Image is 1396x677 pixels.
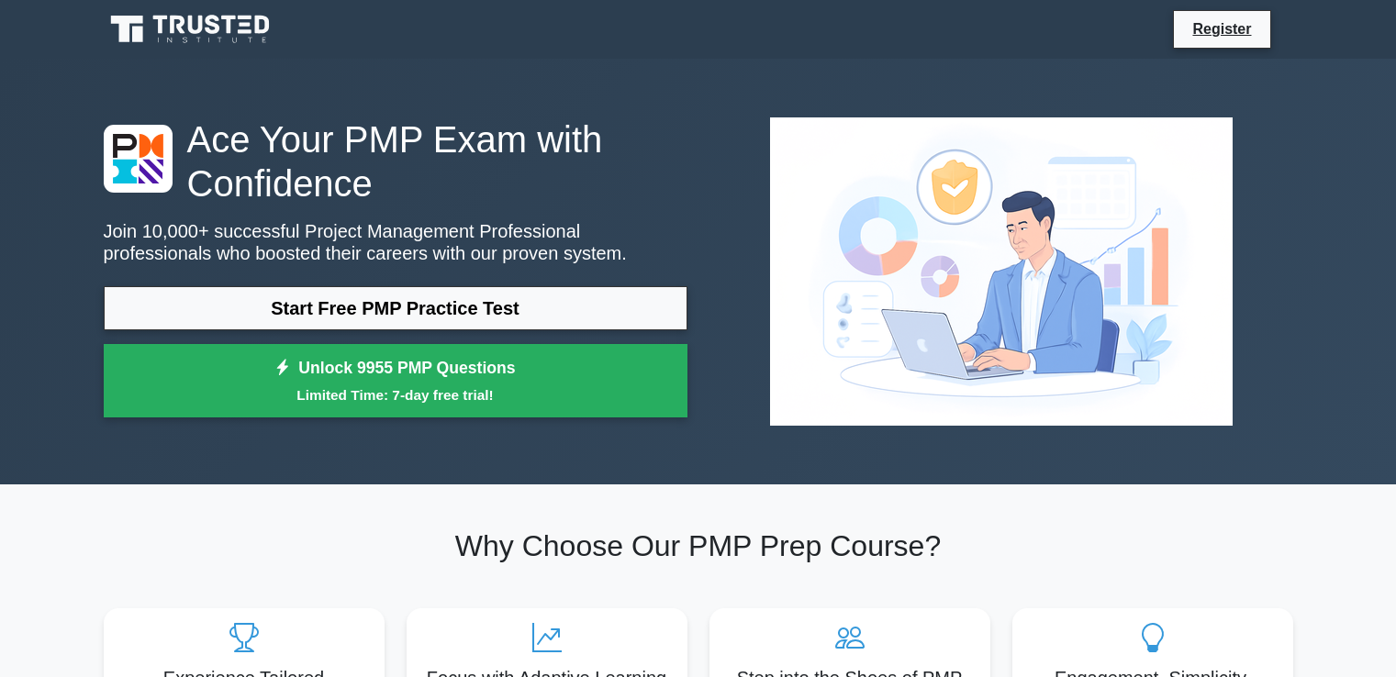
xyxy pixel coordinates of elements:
img: Project Management Professional Preview [755,103,1247,440]
h1: Ace Your PMP Exam with Confidence [104,117,687,205]
p: Join 10,000+ successful Project Management Professional professionals who boosted their careers w... [104,220,687,264]
a: Start Free PMP Practice Test [104,286,687,330]
a: Register [1181,17,1262,40]
h2: Why Choose Our PMP Prep Course? [104,528,1293,563]
a: Unlock 9955 PMP QuestionsLimited Time: 7-day free trial! [104,344,687,417]
small: Limited Time: 7-day free trial! [127,384,664,405]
